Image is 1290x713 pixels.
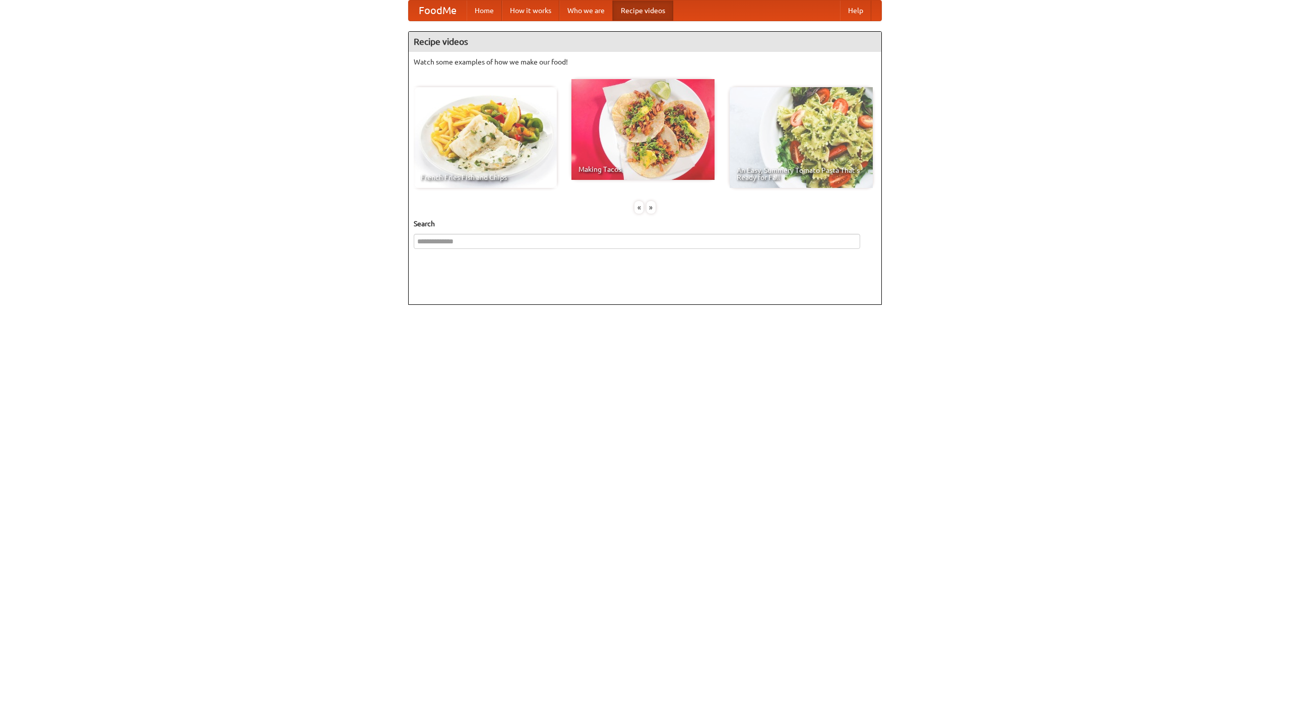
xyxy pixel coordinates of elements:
[414,57,876,67] p: Watch some examples of how we make our food!
[414,87,557,188] a: French Fries Fish and Chips
[647,201,656,214] div: »
[409,1,467,21] a: FoodMe
[840,1,871,21] a: Help
[467,1,502,21] a: Home
[730,87,873,188] a: An Easy, Summery Tomato Pasta That's Ready for Fall
[571,79,715,180] a: Making Tacos
[737,167,866,181] span: An Easy, Summery Tomato Pasta That's Ready for Fall
[421,174,550,181] span: French Fries Fish and Chips
[414,219,876,229] h5: Search
[613,1,673,21] a: Recipe videos
[634,201,643,214] div: «
[578,166,707,173] span: Making Tacos
[409,32,881,52] h4: Recipe videos
[559,1,613,21] a: Who we are
[502,1,559,21] a: How it works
